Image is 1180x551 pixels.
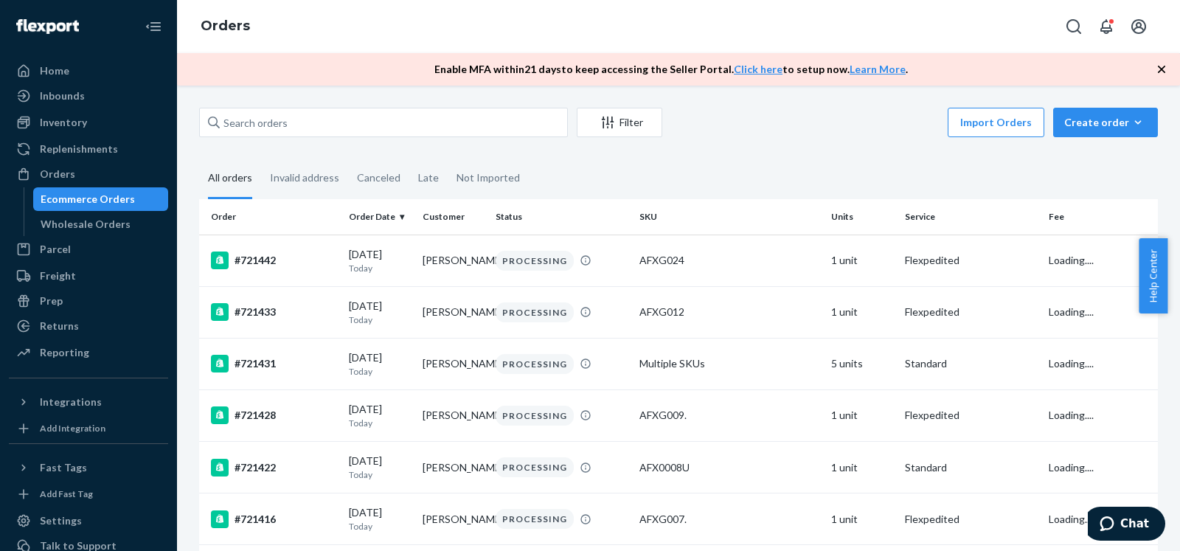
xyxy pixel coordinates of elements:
td: [PERSON_NAME] [417,235,490,286]
a: Inventory [9,111,168,134]
a: Add Fast Tag [9,485,168,503]
div: Canceled [357,159,400,197]
td: [PERSON_NAME] [417,338,490,389]
div: Ecommerce Orders [41,192,135,207]
div: #721442 [211,252,337,269]
a: Orders [9,162,168,186]
div: [DATE] [349,299,411,326]
div: [DATE] [349,247,411,274]
div: Settings [40,513,82,528]
div: #721431 [211,355,337,372]
div: Parcel [40,242,71,257]
div: PROCESSING [496,302,574,322]
th: Units [825,199,899,235]
a: Replenishments [9,137,168,161]
td: Loading.... [1043,493,1158,545]
button: Create order [1053,108,1158,137]
th: Status [490,199,634,235]
p: Flexpedited [905,512,1037,527]
div: Reporting [40,345,89,360]
a: Prep [9,289,168,313]
a: Ecommerce Orders [33,187,169,211]
div: Not Imported [457,159,520,197]
a: Orders [201,18,250,34]
td: [PERSON_NAME] [417,389,490,441]
p: Flexpedited [905,305,1037,319]
div: Create order [1064,115,1147,130]
div: Add Fast Tag [40,488,93,500]
a: Returns [9,314,168,338]
ol: breadcrumbs [189,5,262,48]
div: AFX0008U [639,460,819,475]
button: Open Search Box [1059,12,1089,41]
p: Flexpedited [905,408,1037,423]
td: 1 unit [825,286,899,338]
div: Inbounds [40,89,85,103]
td: Loading.... [1043,389,1158,441]
input: Search orders [199,108,568,137]
div: AFXG012 [639,305,819,319]
div: [DATE] [349,402,411,429]
td: [PERSON_NAME] [417,286,490,338]
div: [DATE] [349,505,411,533]
div: Replenishments [40,142,118,156]
div: Home [40,63,69,78]
div: Customer [423,210,485,223]
p: Today [349,468,411,481]
p: Flexpedited [905,253,1037,268]
div: #721433 [211,303,337,321]
iframe: Opens a widget where you can chat to one of our agents [1088,507,1165,544]
div: Orders [40,167,75,181]
button: Help Center [1139,238,1167,313]
div: Fast Tags [40,460,87,475]
div: #721416 [211,510,337,528]
td: Loading.... [1043,235,1158,286]
a: Add Integration [9,420,168,437]
div: AFXG024 [639,253,819,268]
td: [PERSON_NAME] [417,493,490,545]
p: Standard [905,460,1037,475]
a: Home [9,59,168,83]
div: #721422 [211,459,337,477]
th: SKU [634,199,825,235]
td: Loading.... [1043,442,1158,493]
td: 1 unit [825,389,899,441]
th: Order [199,199,343,235]
p: Today [349,417,411,429]
div: [DATE] [349,350,411,378]
button: Open account menu [1124,12,1153,41]
div: PROCESSING [496,406,574,426]
p: Today [349,365,411,378]
td: 1 unit [825,235,899,286]
a: Freight [9,264,168,288]
p: Today [349,520,411,533]
div: Prep [40,294,63,308]
div: Returns [40,319,79,333]
button: Fast Tags [9,456,168,479]
p: Today [349,313,411,326]
a: Learn More [850,63,906,75]
div: PROCESSING [496,251,574,271]
div: Integrations [40,395,102,409]
div: Freight [40,268,76,283]
div: Filter [577,115,662,130]
div: PROCESSING [496,509,574,529]
div: [DATE] [349,454,411,481]
div: AFXG009. [639,408,819,423]
th: Service [899,199,1043,235]
a: Click here [734,63,782,75]
td: [PERSON_NAME] [417,442,490,493]
button: Filter [577,108,662,137]
th: Fee [1043,199,1158,235]
button: Close Navigation [139,12,168,41]
a: Parcel [9,238,168,261]
td: 1 unit [825,493,899,545]
div: #721428 [211,406,337,424]
td: Loading.... [1043,286,1158,338]
td: 1 unit [825,442,899,493]
a: Reporting [9,341,168,364]
div: Late [418,159,439,197]
p: Today [349,262,411,274]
